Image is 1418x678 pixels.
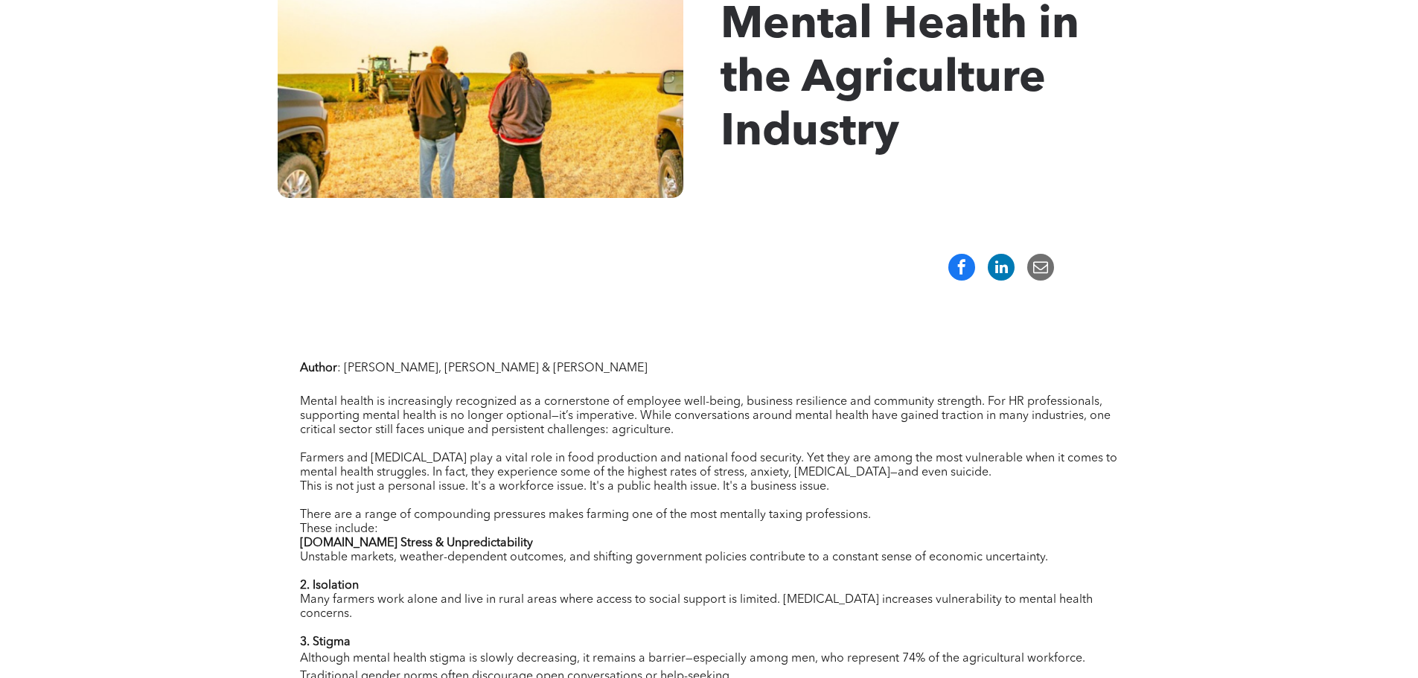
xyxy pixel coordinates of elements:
strong: 2. Isolation [300,580,359,592]
span: Mental Health in the Agriculture Industry [721,4,1079,156]
strong: Author [300,362,337,374]
span: Many farmers work alone and live in rural areas where access to social support is limited. [MEDIC... [300,594,1093,620]
strong: [DOMAIN_NAME] Stress & Unpredictability [300,537,533,549]
span: Farmers and [MEDICAL_DATA] play a vital role in food production and national food security. Yet t... [300,452,1117,479]
span: Mental health is increasingly recognized as a cornerstone of employee well-being, business resili... [300,396,1111,436]
span: : [PERSON_NAME], [PERSON_NAME] & [PERSON_NAME] [337,362,648,374]
strong: 3. Stigma [300,636,351,648]
span: There are a range of compounding pressures makes farming one of the most mentally taxing professi... [300,509,871,521]
span: These include: [300,523,378,535]
span: Unstable markets, weather-dependent outcomes, and shifting government policies contribute to a co... [300,551,1048,563]
span: This is not just a personal issue. It's a workforce issue. It's a public health issue. It's a bus... [300,481,829,493]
